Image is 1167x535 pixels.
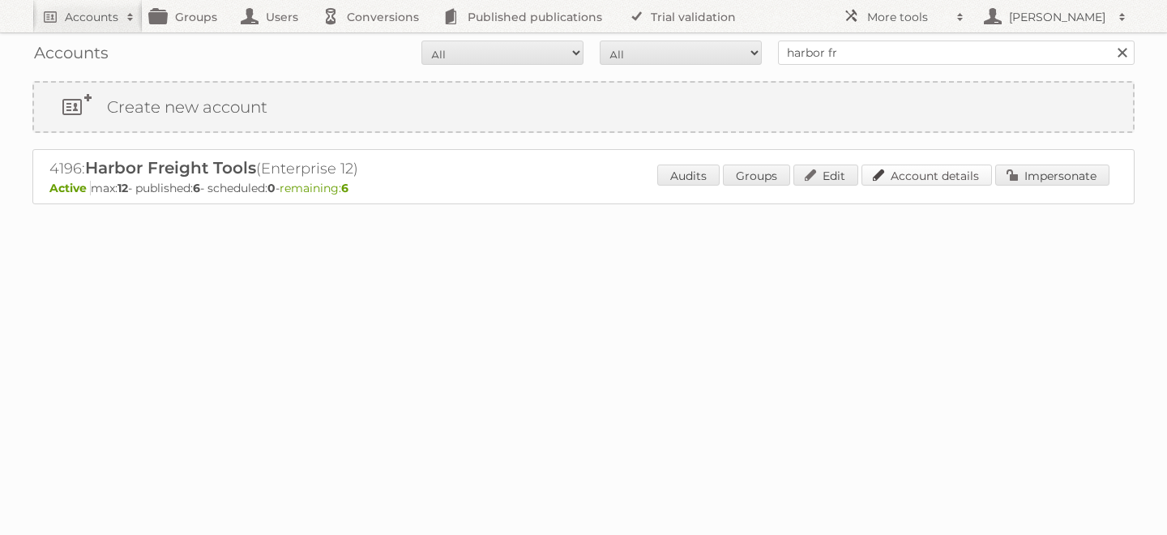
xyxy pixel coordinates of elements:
[49,181,91,195] span: Active
[793,165,858,186] a: Edit
[867,9,948,25] h2: More tools
[65,9,118,25] h2: Accounts
[657,165,720,186] a: Audits
[193,181,200,195] strong: 6
[1005,9,1110,25] h2: [PERSON_NAME]
[280,181,348,195] span: remaining:
[49,158,617,179] h2: 4196: (Enterprise 12)
[118,181,128,195] strong: 12
[49,181,1118,195] p: max: - published: - scheduled: -
[995,165,1109,186] a: Impersonate
[85,158,256,178] span: Harbor Freight Tools
[341,181,348,195] strong: 6
[267,181,276,195] strong: 0
[861,165,992,186] a: Account details
[723,165,790,186] a: Groups
[34,83,1133,131] a: Create new account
